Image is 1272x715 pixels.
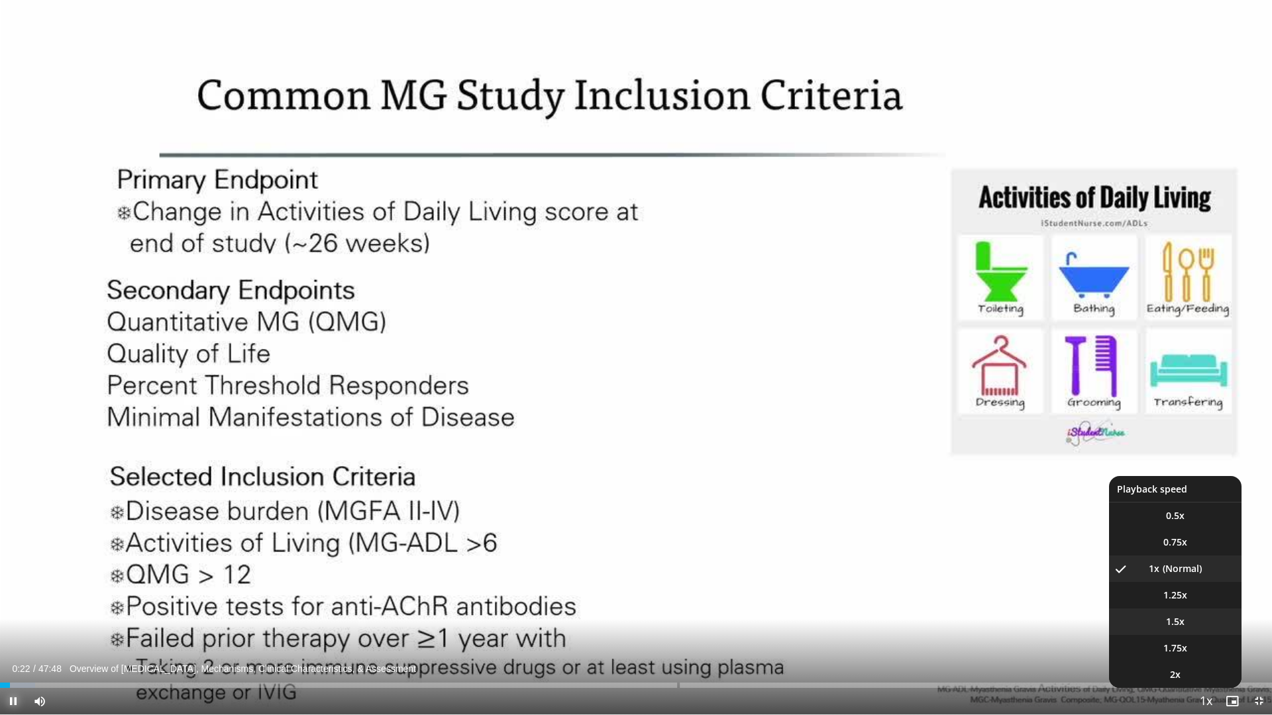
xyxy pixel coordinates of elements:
[1166,615,1185,628] span: 1.5x
[38,663,62,674] span: 47:48
[1149,562,1159,575] span: 1x
[12,663,30,674] span: 0:22
[1166,509,1185,522] span: 0.5x
[26,688,53,714] button: Mute
[33,663,36,674] span: /
[1245,688,1272,714] button: Exit Fullscreen
[1163,536,1187,549] span: 0.75x
[1192,688,1219,714] button: Playback Rate
[1170,668,1181,681] span: 2x
[70,663,416,675] span: Overview of [MEDICAL_DATA], Mechanisms, Clinical Characteristics, & Assessment
[1163,589,1187,602] span: 1.25x
[1219,688,1245,714] button: Enable picture-in-picture mode
[1163,642,1187,655] span: 1.75x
